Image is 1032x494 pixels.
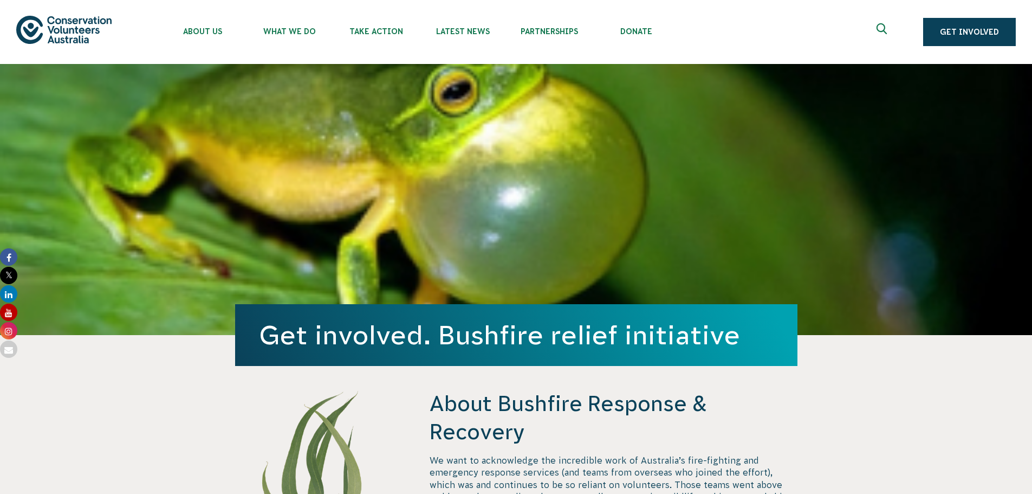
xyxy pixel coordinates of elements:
[16,16,112,43] img: logo.svg
[159,27,246,36] span: About Us
[877,23,890,41] span: Expand search box
[333,27,419,36] span: Take Action
[506,27,593,36] span: Partnerships
[430,389,797,446] h4: About Bushfire Response & Recovery
[259,320,774,350] h1: Get involved. Bushfire relief initiative
[870,19,896,45] button: Expand search box Close search box
[593,27,679,36] span: Donate
[246,27,333,36] span: What We Do
[923,18,1016,46] a: Get Involved
[419,27,506,36] span: Latest News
